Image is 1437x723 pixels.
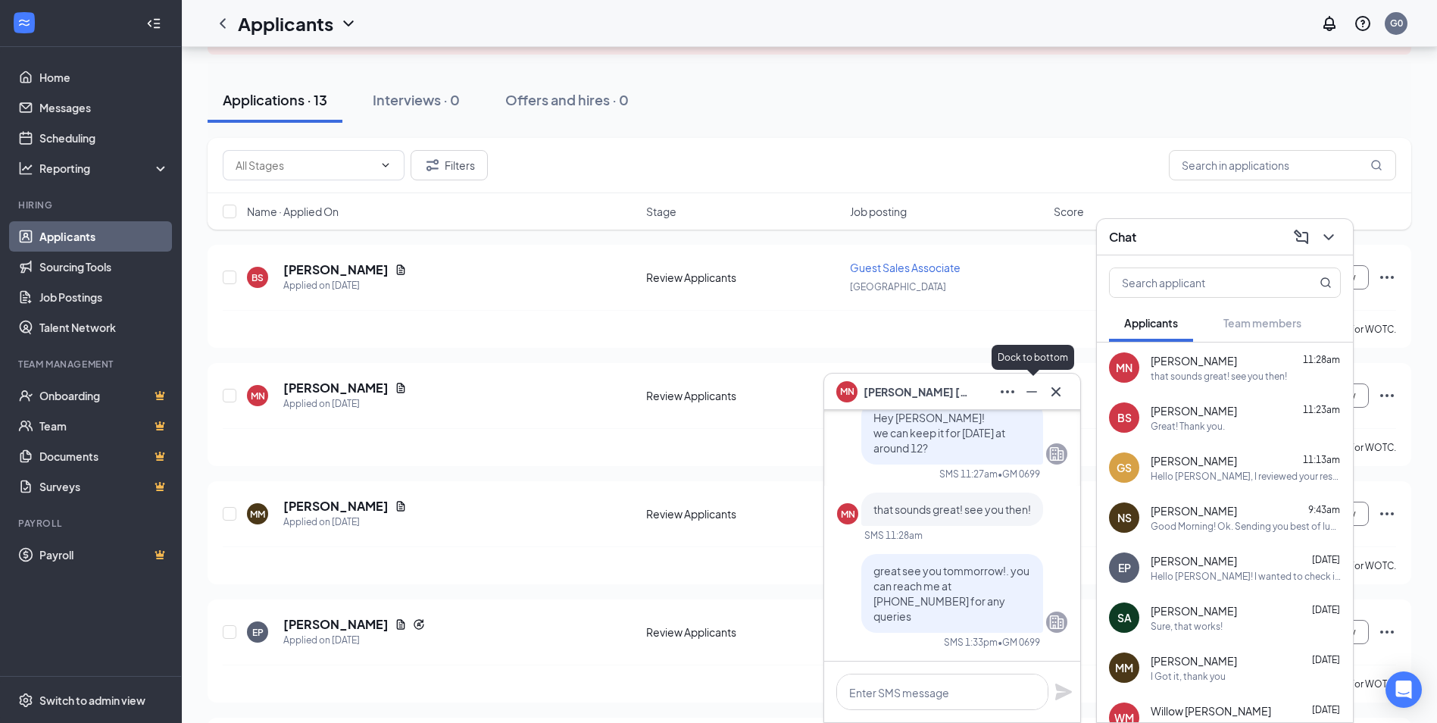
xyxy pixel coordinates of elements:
[1312,604,1340,615] span: [DATE]
[395,618,407,631] svg: Document
[283,498,389,515] h5: [PERSON_NAME]
[252,626,264,639] div: EP
[841,508,855,521] div: MN
[247,204,339,219] span: Name · Applied On
[646,624,841,640] div: Review Applicants
[18,693,33,708] svg: Settings
[1151,570,1341,583] div: Hello [PERSON_NAME]! I wanted to check in as you missed our 12pm Teams interview. Please let me k...
[251,271,264,284] div: BS
[339,14,358,33] svg: ChevronDown
[1303,354,1340,365] span: 11:28am
[283,261,389,278] h5: [PERSON_NAME]
[395,264,407,276] svg: Document
[1292,228,1310,246] svg: ComposeMessage
[373,90,460,109] div: Interviews · 0
[944,636,998,649] div: SMS 1:33pm
[18,517,166,530] div: Payroll
[646,204,676,219] span: Stage
[1151,620,1223,633] div: Sure, that works!
[1354,14,1372,33] svg: QuestionInfo
[1151,653,1237,668] span: [PERSON_NAME]
[1151,453,1237,468] span: [PERSON_NAME]
[1048,613,1066,631] svg: Company
[1124,316,1178,330] span: Applicants
[1151,353,1237,368] span: [PERSON_NAME]
[1151,403,1237,418] span: [PERSON_NAME]
[1151,370,1287,383] div: that sounds great! see you then!
[1151,553,1237,568] span: [PERSON_NAME]
[1109,229,1136,246] h3: Chat
[1020,380,1044,404] button: Minimize
[1117,460,1132,475] div: GS
[39,221,169,252] a: Applicants
[873,564,1029,623] span: great see you tommorrow!. you can reach me at [PHONE_NUMBER] for any queries
[39,252,169,282] a: Sourcing Tools
[1047,383,1065,401] svg: Cross
[39,471,169,502] a: SurveysCrown
[1303,404,1340,415] span: 11:23am
[1223,316,1301,330] span: Team members
[864,383,970,400] span: [PERSON_NAME] [PERSON_NAME]
[380,159,392,171] svg: ChevronDown
[873,502,1031,516] span: that sounds great! see you then!
[236,157,373,174] input: All Stages
[1320,14,1339,33] svg: Notifications
[1054,683,1073,701] svg: Plane
[998,636,1040,649] span: • GM 0699
[1370,159,1382,171] svg: MagnifyingGlass
[283,278,407,293] div: Applied on [DATE]
[39,693,145,708] div: Switch to admin view
[646,270,841,285] div: Review Applicants
[1320,277,1332,289] svg: MagnifyingGlass
[1320,228,1338,246] svg: ChevronDown
[39,62,169,92] a: Home
[1378,387,1396,405] svg: Ellipses
[992,345,1074,370] div: Dock to bottom
[18,161,33,176] svg: Analysis
[1151,503,1237,518] span: [PERSON_NAME]
[873,411,1005,455] span: Hey [PERSON_NAME]! we can keep it for [DATE] at around 12?
[1151,420,1225,433] div: Great! Thank you.
[395,382,407,394] svg: Document
[17,15,32,30] svg: WorkstreamLogo
[423,156,442,174] svg: Filter
[39,312,169,343] a: Talent Network
[411,150,488,180] button: Filter Filters
[850,281,946,293] span: [GEOGRAPHIC_DATA]
[1054,204,1084,219] span: Score
[646,388,841,403] div: Review Applicants
[283,396,407,412] div: Applied on [DATE]
[283,515,407,530] div: Applied on [DATE]
[39,540,169,570] a: PayrollCrown
[1385,671,1422,708] div: Open Intercom Messenger
[1289,225,1314,249] button: ComposeMessage
[18,199,166,211] div: Hiring
[1151,520,1341,533] div: Good Morning! Ok. Sending you best of luck with family.
[1118,560,1131,575] div: EP
[39,441,169,471] a: DocumentsCrown
[1169,150,1396,180] input: Search in applications
[39,92,169,123] a: Messages
[1378,505,1396,523] svg: Ellipses
[39,123,169,153] a: Scheduling
[1048,445,1066,463] svg: Company
[250,508,265,521] div: MM
[1115,660,1133,675] div: MM
[251,390,265,402] div: MN
[1117,410,1132,425] div: BS
[1390,17,1403,30] div: G0
[146,16,161,31] svg: Collapse
[283,616,389,633] h5: [PERSON_NAME]
[1110,268,1289,297] input: Search applicant
[1117,510,1132,525] div: NS
[39,411,169,441] a: TeamCrown
[1151,603,1237,618] span: [PERSON_NAME]
[850,204,907,219] span: Job posting
[1117,610,1132,625] div: SA
[283,380,389,396] h5: [PERSON_NAME]
[1023,383,1041,401] svg: Minimize
[1151,703,1271,718] span: Willow [PERSON_NAME]
[998,468,1040,480] span: • GM 0699
[1378,268,1396,286] svg: Ellipses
